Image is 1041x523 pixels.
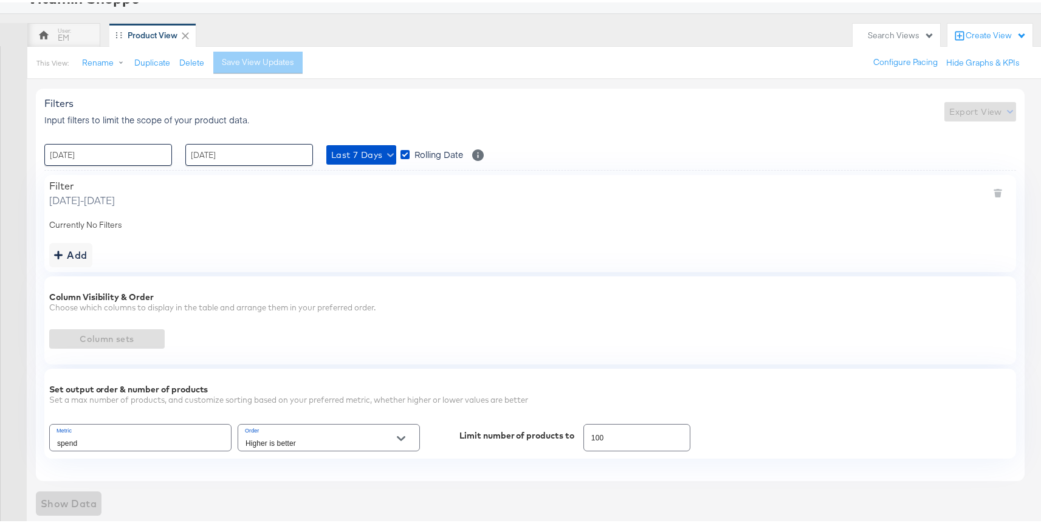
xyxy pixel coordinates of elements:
button: Open [392,427,410,445]
div: Add [54,244,88,261]
div: Set output order & number of products [49,382,1011,392]
div: Choose which columns to display in the table and arrange them in your preferred order. [49,299,1011,311]
span: Filters [44,95,74,107]
div: Limit number of products to [459,428,574,438]
button: addbutton [49,241,92,265]
button: Duplicate [134,55,170,66]
div: Filter [49,177,115,190]
div: Column Visibility & Order [49,290,1011,299]
span: Last 7 Days [331,145,391,160]
button: Configure Pacing [865,49,946,71]
div: EM [58,30,69,41]
input: 100 [584,417,690,443]
div: Product View [128,27,177,39]
div: Search Views [868,27,934,39]
div: Drag to reorder tab [115,29,122,36]
div: Create View [966,27,1026,39]
span: [DATE] - [DATE] [49,191,115,205]
span: Input filters to limit the scope of your product data. [44,111,249,123]
div: This View: [36,56,69,66]
div: Set a max number of products, and customize sorting based on your preferred metric, whether highe... [49,392,1011,403]
button: Last 7 Days [326,143,396,162]
button: Hide Graphs & KPIs [946,55,1020,66]
button: Delete [179,55,204,66]
div: Currently No Filters [49,217,1011,228]
button: Rename [74,50,137,72]
span: Rolling Date [414,146,463,158]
